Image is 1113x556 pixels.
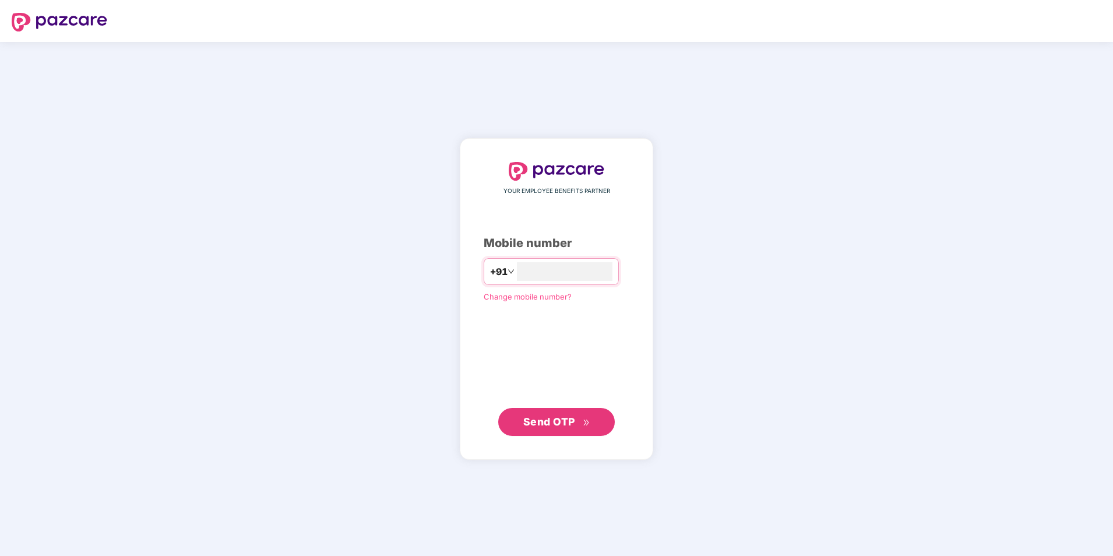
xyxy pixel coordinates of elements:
[503,186,610,196] span: YOUR EMPLOYEE BENEFITS PARTNER
[509,162,604,181] img: logo
[490,265,508,279] span: +91
[498,408,615,436] button: Send OTPdouble-right
[484,234,629,252] div: Mobile number
[484,292,572,301] a: Change mobile number?
[508,268,515,275] span: down
[12,13,107,31] img: logo
[583,419,590,427] span: double-right
[523,416,575,428] span: Send OTP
